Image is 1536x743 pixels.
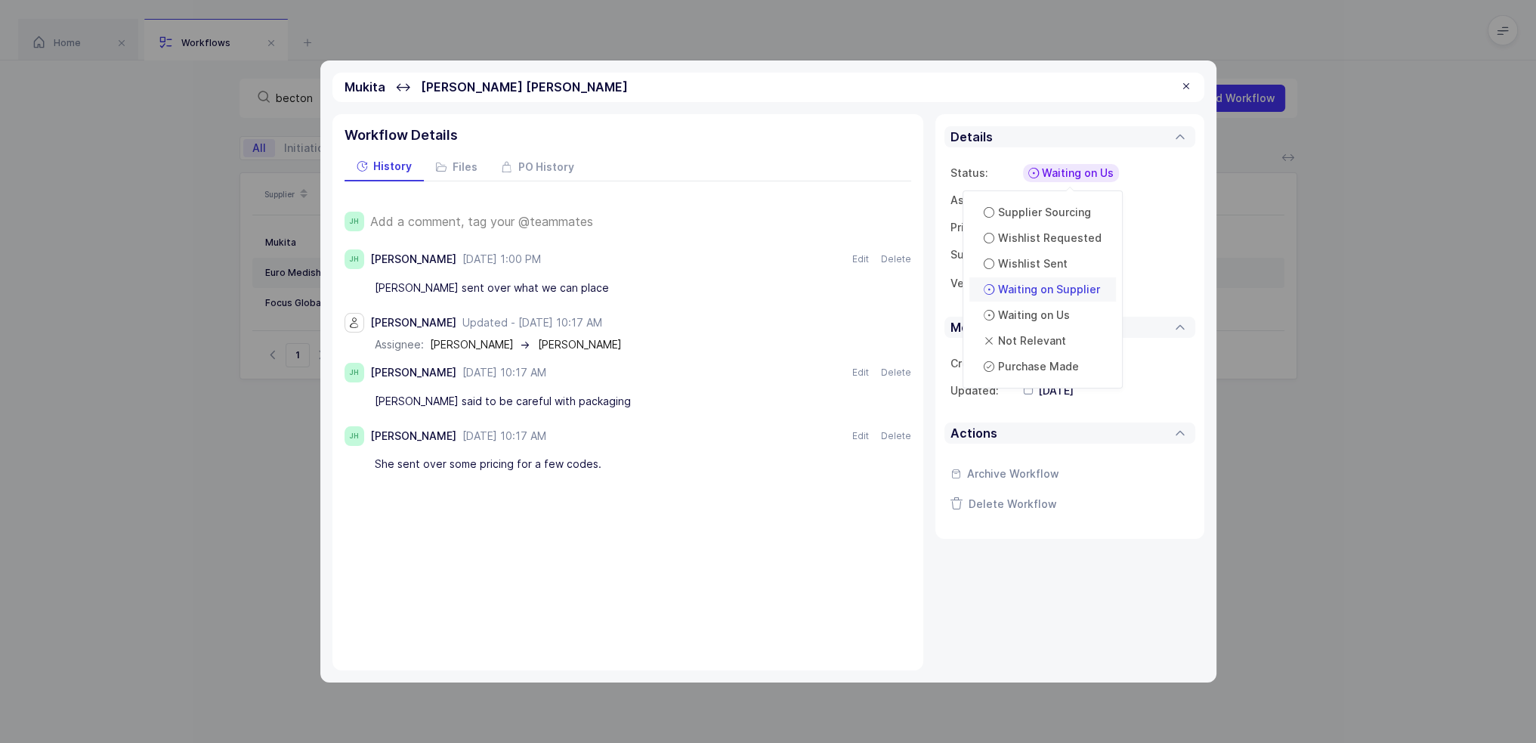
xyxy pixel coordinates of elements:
div: [PERSON_NAME] said to be careful with packaging [375,389,866,414]
span: [DATE] 10:17 AM [462,366,546,379]
div: [PERSON_NAME] [370,317,456,329]
span: Files [453,162,477,172]
td: Updated: [950,377,1011,404]
span: PO History [518,162,574,172]
div: [PERSON_NAME] sent over what we can place [375,275,866,301]
td: Status: [950,159,1011,187]
span: ↔ [395,79,411,94]
button: Archive Workflow [950,462,1059,486]
span: Waiting on Us [1042,166,1114,181]
td: Supplier: [950,241,1011,268]
div: Actions [944,423,1195,444]
button: Edit [852,254,869,265]
span: JH [345,363,364,382]
div: More info [944,338,1195,416]
span: [PERSON_NAME] [PERSON_NAME] [421,79,628,94]
div: Actions [950,415,997,451]
span: [DATE] 1:00 PM [462,252,541,265]
div: assignee: [375,339,424,351]
span: JH [345,212,364,231]
div: Waiting on Us [1023,164,1119,182]
span: → [520,339,532,351]
span: [DATE] 10:17 AM [462,429,546,442]
span: History [373,161,412,172]
div: Actions [944,444,1195,528]
div: More info [944,317,1195,338]
span: Mukita [345,79,385,94]
td: Created: [950,350,1011,377]
div: More info [950,309,1008,345]
td: Vendor: [950,268,1011,299]
span: JH [345,426,364,446]
span: Updated - [DATE] 10:17 AM [462,316,602,329]
button: Delete [881,367,911,378]
button: Delete [881,254,911,265]
span: [PERSON_NAME] [430,339,514,351]
div: She sent over some pricing for a few codes. [375,452,866,478]
button: Delete [881,431,911,441]
div: [PERSON_NAME] [370,367,456,379]
span: Workflow Details [345,126,458,144]
span: [PERSON_NAME] [538,339,622,351]
span: Wishlist Sent [998,256,1068,271]
td: Priority: [950,214,1011,241]
span: JH [345,249,364,269]
span: Add a comment, tag your @teammates [370,215,593,228]
div: [PERSON_NAME] [370,253,456,265]
span: Supplier Sourcing [998,205,1091,220]
button: Edit [852,431,869,441]
button: Delete Workflow [950,492,1057,516]
span: Wishlist Requested [998,231,1102,246]
span: Waiting on Us [998,308,1070,323]
span: Not Relevant [998,333,1066,348]
div: [PERSON_NAME] [370,430,456,442]
span: Waiting on Supplier [998,282,1100,297]
div: Details [944,126,1195,147]
span: Purchase Made [998,359,1079,374]
td: Assignee: [950,187,1011,214]
div: Details [944,147,1195,311]
div: Details [950,119,993,155]
button: Edit [852,367,869,378]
